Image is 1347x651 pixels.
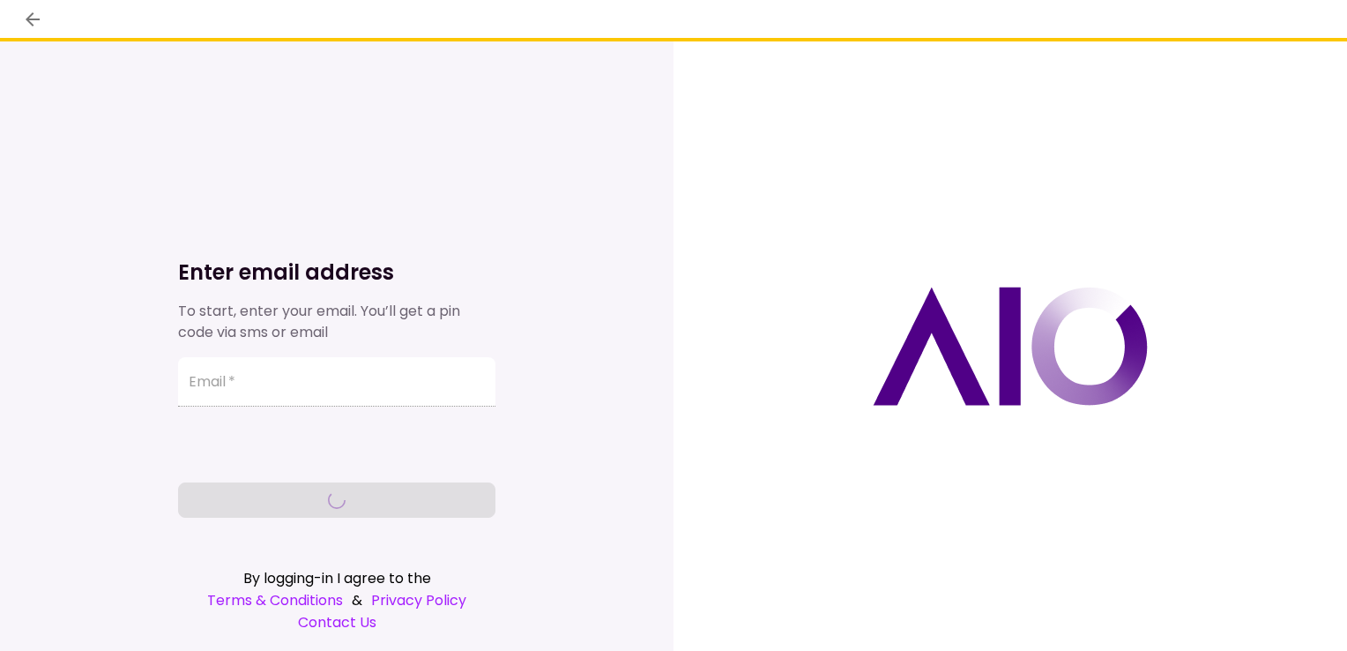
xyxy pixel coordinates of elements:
[178,589,495,611] div: &
[207,589,343,611] a: Terms & Conditions
[371,589,466,611] a: Privacy Policy
[178,611,495,633] a: Contact Us
[18,4,48,34] button: back
[178,258,495,287] h1: Enter email address
[178,567,495,589] div: By logging-in I agree to the
[873,287,1148,406] img: AIO logo
[178,301,495,343] div: To start, enter your email. You’ll get a pin code via sms or email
